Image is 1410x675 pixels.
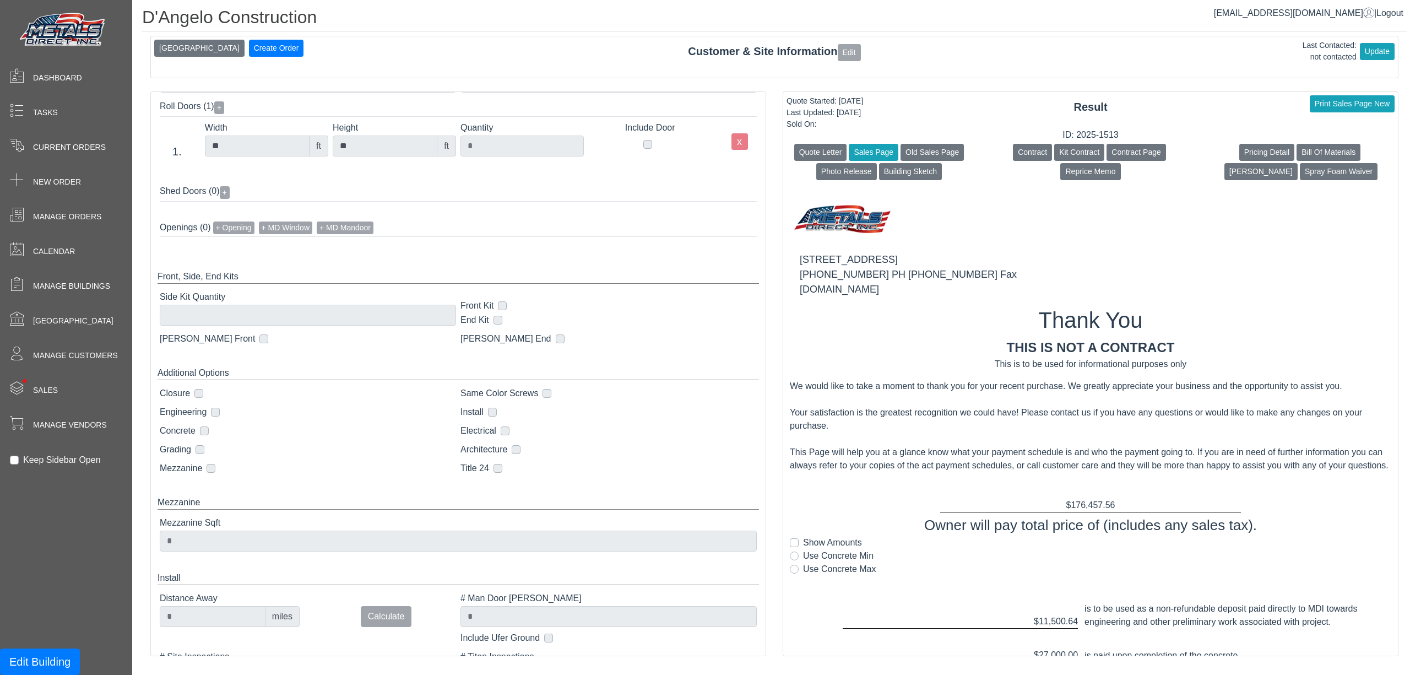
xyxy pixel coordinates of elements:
[437,136,456,156] div: ft
[205,121,328,134] label: Width
[1054,144,1104,161] button: Kit Contract
[33,72,82,84] span: Dashboard
[1066,500,1115,510] span: $176,457.56
[790,515,1391,536] div: Owner will pay total price of (includes any sales tax).
[249,40,304,57] button: Create Order
[33,315,113,327] span: [GEOGRAPHIC_DATA]
[259,222,313,234] button: + MD Window
[787,107,863,118] div: Last Updated: [DATE]
[33,246,75,257] span: Calendar
[460,650,757,663] label: # Titan Inspections
[803,563,876,576] label: Use Concrete Max
[160,332,255,345] label: [PERSON_NAME] Front
[33,350,118,361] span: Manage Customers
[816,163,877,180] button: Photo Release
[1310,95,1395,112] button: Print Sales Page New
[1297,144,1360,161] button: Bill Of Materials
[838,44,861,61] button: Edit
[1303,40,1357,63] div: Last Contacted: not contacted
[33,107,58,118] span: Tasks
[33,419,107,431] span: Manage Vendors
[460,424,496,438] label: Electrical
[33,142,106,153] span: Current Orders
[1214,8,1374,18] a: [EMAIL_ADDRESS][DOMAIN_NAME]
[1034,617,1078,626] span: $11,500.64
[265,606,300,627] div: miles
[803,549,874,563] label: Use Concrete Min
[790,358,1391,371] div: This is to be used for informational purposes only
[160,290,452,304] label: Side Kit Quantity
[158,571,759,585] div: Install
[154,40,245,57] button: [GEOGRAPHIC_DATA]
[790,242,1391,307] div: [STREET_ADDRESS] [PHONE_NUMBER] PH [PHONE_NUMBER] Fax [DOMAIN_NAME]
[879,163,942,180] button: Building Sketch
[213,222,254,234] button: + Opening
[460,592,757,605] label: # Man Door [PERSON_NAME]
[33,280,110,292] span: Manage Buildings
[160,406,207,419] label: Engineering
[1300,163,1378,180] button: Spray Foam Waiver
[160,516,757,530] label: Mezzanine Sqft
[787,118,863,130] div: Sold On:
[460,631,540,645] label: Include Ufer Ground
[460,332,551,345] label: [PERSON_NAME] End
[214,101,224,114] button: +
[790,338,1391,358] div: This is not a contract
[790,307,1391,333] h1: Thank You
[588,121,712,134] label: Include Door
[361,606,412,627] button: Calculate
[1084,649,1379,662] div: is paid upon completion of the concrete.
[794,144,847,161] button: Quote Letter
[1360,43,1395,60] button: Update
[160,650,456,663] label: # Site Inspections
[333,121,456,134] label: Height
[220,186,230,199] button: +
[154,143,200,160] div: 1.
[1107,144,1166,161] button: Contract Page
[790,200,898,242] img: MD logo
[849,144,898,161] button: Sales Page
[783,128,1398,142] div: ID: 2025-1513
[1034,650,1078,660] span: $27,000.00
[160,182,757,202] div: Shed Doors (0)
[160,97,757,117] div: Roll Doors (1)
[1224,163,1298,180] button: [PERSON_NAME]
[1376,8,1403,18] span: Logout
[460,314,489,327] label: End Kit
[160,424,196,438] label: Concrete
[33,385,58,396] span: Sales
[17,10,110,51] img: Metals Direct Inc Logo
[142,7,1407,31] h1: D'Angelo Construction
[460,462,489,475] label: Title 24
[790,380,1391,472] div: We would like to take a moment to thank you for your recent purchase. We greatly appreciate your ...
[23,453,101,467] label: Keep Sidebar Open
[460,406,484,419] label: Install
[160,219,757,237] div: Openings (0)
[33,211,101,223] span: Manage Orders
[1239,144,1294,161] button: Pricing Detail
[787,95,863,107] div: Quote Started: [DATE]
[901,144,964,161] button: Old Sales Page
[33,176,81,188] span: New Order
[160,592,300,605] label: Distance Away
[460,121,584,134] label: Quantity
[1214,7,1403,20] div: |
[160,443,191,456] label: Grading
[783,99,1398,115] div: Result
[158,496,759,510] div: Mezzanine
[158,366,759,380] div: Additional Options
[309,136,328,156] div: ft
[317,222,373,234] button: + MD Mandoor
[160,462,202,475] label: Mezzanine
[460,443,507,456] label: Architecture
[803,536,862,549] label: Show Amounts
[151,43,1398,61] div: Customer & Site Information
[460,299,493,312] label: Front Kit
[1013,144,1052,161] button: Contract
[10,363,39,399] span: •
[460,387,538,400] label: Same Color Screws
[1060,163,1120,180] button: Reprice Memo
[160,387,190,400] label: Closure
[158,270,759,284] div: Front, Side, End Kits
